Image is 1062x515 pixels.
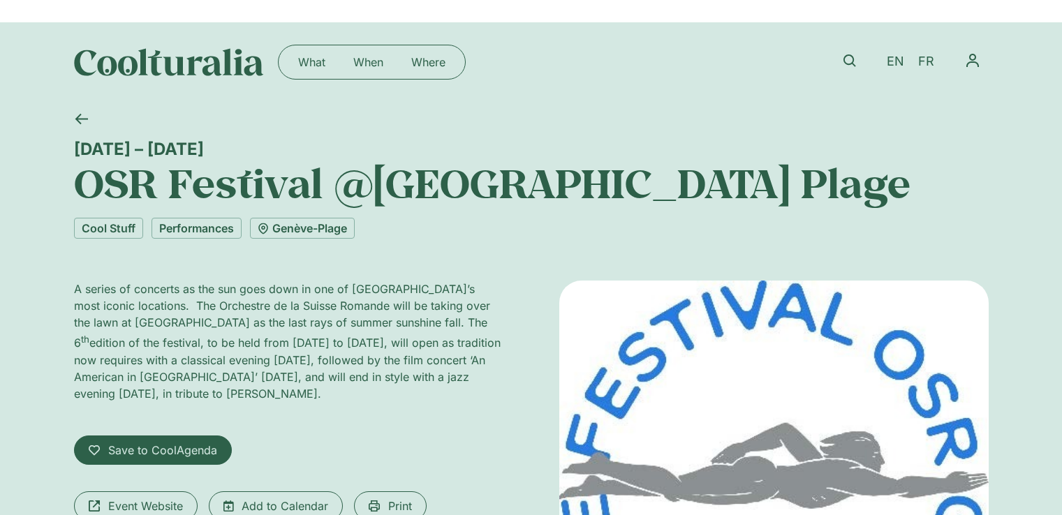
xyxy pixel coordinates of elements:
p: A series of concerts as the sun goes down in one of [GEOGRAPHIC_DATA]’s most iconic locations. Th... [74,281,503,401]
span: Event Website [108,498,183,514]
a: FR [911,52,941,72]
nav: Menu [957,45,989,77]
nav: Menu [284,51,459,73]
a: Performances [152,218,242,239]
span: FR [918,54,934,69]
span: Save to CoolAgenda [108,442,217,458]
div: [DATE] – [DATE] [74,139,989,159]
a: Cool Stuff [74,218,143,239]
span: Print [388,498,412,514]
span: EN [887,54,904,69]
sup: th [81,334,89,345]
h1: OSR Festival @[GEOGRAPHIC_DATA] Plage [74,159,989,207]
a: What [284,51,339,73]
button: Menu Toggle [957,45,989,77]
a: Where [397,51,459,73]
a: Save to CoolAgenda [74,435,232,465]
a: Genève-Plage [250,218,355,239]
a: EN [880,52,911,72]
a: When [339,51,397,73]
span: Add to Calendar [242,498,328,514]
